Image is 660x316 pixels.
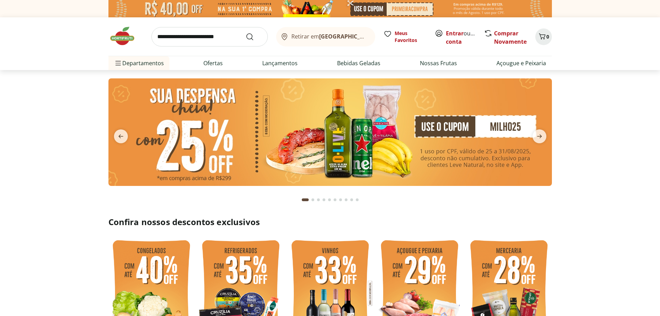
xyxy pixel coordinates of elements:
a: Meus Favoritos [384,30,426,44]
span: ou [446,29,477,46]
button: Go to page 2 from fs-carousel [310,191,316,208]
h2: Confira nossos descontos exclusivos [108,216,552,228]
button: Go to page 8 from fs-carousel [343,191,349,208]
a: Lançamentos [262,59,298,67]
span: 0 [546,33,549,40]
button: Menu [114,55,122,71]
button: Go to page 7 from fs-carousel [338,191,343,208]
img: Hortifruti [108,26,143,46]
button: Go to page 6 from fs-carousel [332,191,338,208]
button: Go to page 5 from fs-carousel [327,191,332,208]
button: Carrinho [535,28,552,45]
button: previous [108,129,133,143]
button: Go to page 10 from fs-carousel [354,191,360,208]
a: Criar conta [446,29,484,45]
button: Go to page 4 from fs-carousel [321,191,327,208]
a: Comprar Novamente [494,29,527,45]
input: search [151,27,268,46]
a: Nossas Frutas [420,59,457,67]
button: Go to page 9 from fs-carousel [349,191,354,208]
span: Meus Favoritos [395,30,426,44]
b: [GEOGRAPHIC_DATA]/[GEOGRAPHIC_DATA] [319,33,436,40]
button: next [527,129,552,143]
button: Submit Search [246,33,262,41]
a: Bebidas Geladas [337,59,380,67]
img: cupom [108,78,552,186]
button: Current page from fs-carousel [300,191,310,208]
a: Entrar [446,29,464,37]
button: Retirar em[GEOGRAPHIC_DATA]/[GEOGRAPHIC_DATA] [276,27,375,46]
button: Go to page 3 from fs-carousel [316,191,321,208]
a: Açougue e Peixaria [496,59,546,67]
span: Retirar em [291,33,368,40]
span: Departamentos [114,55,164,71]
a: Ofertas [203,59,223,67]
